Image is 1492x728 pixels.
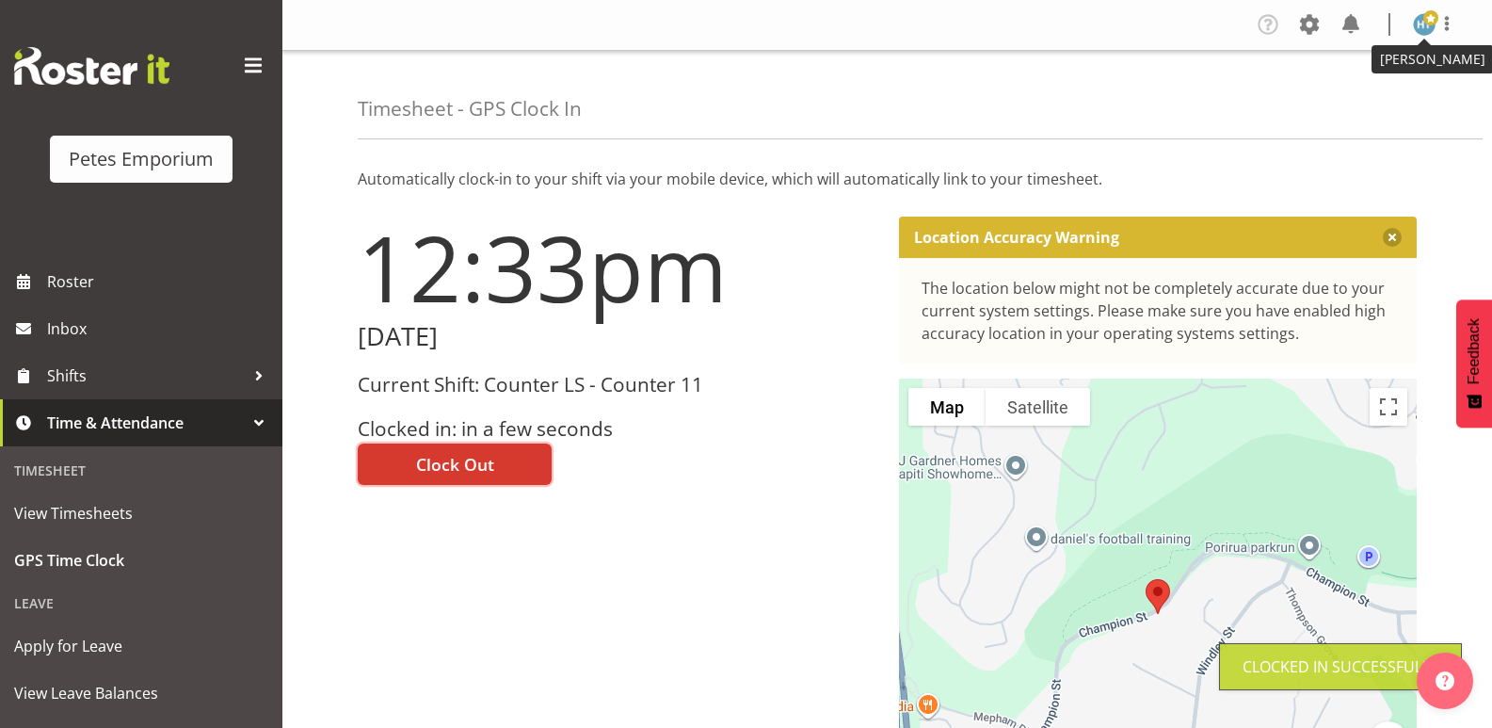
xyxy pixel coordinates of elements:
span: Roster [47,267,273,296]
button: Clock Out [358,444,552,485]
span: Feedback [1466,318,1483,384]
button: Show street map [908,388,986,426]
span: Apply for Leave [14,632,268,660]
span: Shifts [47,362,245,390]
span: Clock Out [416,452,494,477]
span: Inbox [47,315,273,343]
p: Location Accuracy Warning [914,228,1119,247]
span: Time & Attendance [47,409,245,437]
a: View Leave Balances [5,670,278,717]
button: Feedback - Show survey [1456,299,1492,428]
h4: Timesheet - GPS Clock In [358,98,582,120]
p: Automatically clock-in to your shift via your mobile device, which will automatically link to you... [358,168,1417,190]
img: helena-tomlin701.jpg [1413,13,1436,36]
button: Toggle fullscreen view [1370,388,1407,426]
a: GPS Time Clock [5,537,278,584]
h3: Clocked in: in a few seconds [358,418,876,440]
h2: [DATE] [358,322,876,351]
img: help-xxl-2.png [1436,671,1454,690]
div: Clocked in Successfully [1243,655,1438,678]
span: GPS Time Clock [14,546,268,574]
div: The location below might not be completely accurate due to your current system settings. Please m... [922,277,1395,345]
button: Show satellite imagery [986,388,1090,426]
h3: Current Shift: Counter LS - Counter 11 [358,374,876,396]
div: Petes Emporium [69,145,214,173]
span: View Leave Balances [14,679,268,707]
span: View Timesheets [14,499,268,527]
a: View Timesheets [5,490,278,537]
h1: 12:33pm [358,217,876,318]
a: Apply for Leave [5,623,278,670]
button: Close message [1383,228,1402,247]
img: Rosterit website logo [14,47,169,85]
div: Timesheet [5,451,278,490]
div: Leave [5,584,278,623]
